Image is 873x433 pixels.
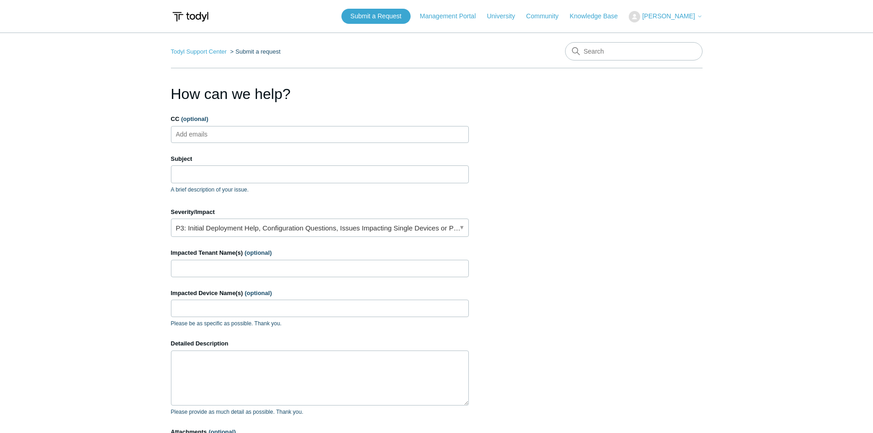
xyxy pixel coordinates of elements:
[171,289,469,298] label: Impacted Device Name(s)
[171,154,469,164] label: Subject
[171,319,469,328] p: Please be as specific as possible. Thank you.
[171,48,227,55] a: Todyl Support Center
[181,115,208,122] span: (optional)
[629,11,702,22] button: [PERSON_NAME]
[171,8,210,25] img: Todyl Support Center Help Center home page
[228,48,280,55] li: Submit a request
[245,290,272,296] span: (optional)
[171,115,469,124] label: CC
[570,11,627,21] a: Knowledge Base
[487,11,524,21] a: University
[420,11,485,21] a: Management Portal
[642,12,695,20] span: [PERSON_NAME]
[341,9,411,24] a: Submit a Request
[171,83,469,105] h1: How can we help?
[245,249,272,256] span: (optional)
[171,208,469,217] label: Severity/Impact
[171,219,469,237] a: P3: Initial Deployment Help, Configuration Questions, Issues Impacting Single Devices or Past Out...
[526,11,568,21] a: Community
[172,127,227,141] input: Add emails
[565,42,703,60] input: Search
[171,339,469,348] label: Detailed Description
[171,408,469,416] p: Please provide as much detail as possible. Thank you.
[171,186,469,194] p: A brief description of your issue.
[171,48,229,55] li: Todyl Support Center
[171,248,469,258] label: Impacted Tenant Name(s)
